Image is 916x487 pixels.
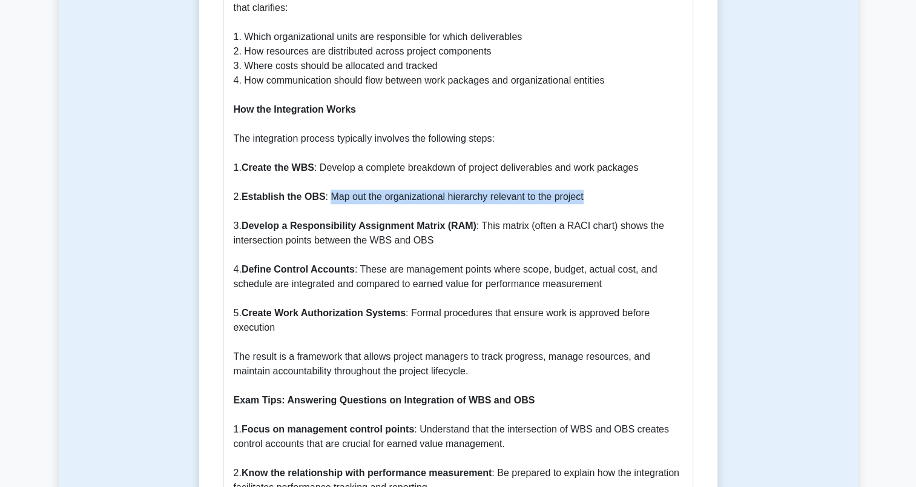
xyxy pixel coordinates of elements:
b: Create the WBS [242,162,314,173]
b: How the Integration Works [234,104,356,114]
b: Define Control Accounts [242,264,355,274]
b: Focus on management control points [242,424,414,434]
b: Exam Tips: Answering Questions on Integration of WBS and OBS [234,395,535,405]
b: Create Work Authorization Systems [242,308,406,318]
b: Know the relationship with performance measurement [242,468,492,478]
b: Establish the OBS [242,191,326,202]
b: Develop a Responsibility Assignment Matrix (RAM) [242,220,476,231]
